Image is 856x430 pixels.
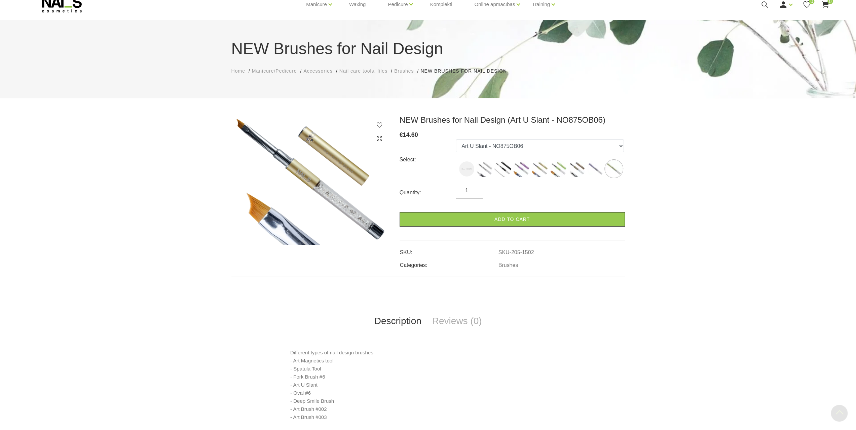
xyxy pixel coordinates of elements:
[394,68,414,74] span: Brushes
[400,187,456,198] div: Quantity:
[476,160,493,177] img: ...
[400,244,498,257] td: SKU:
[403,131,418,138] span: 14.60
[803,0,811,9] a: 0
[231,37,625,61] h1: NEW Brushes for Nail Design
[513,160,530,177] img: ...
[231,68,245,74] span: Home
[550,160,567,177] img: ...
[400,131,403,138] span: €
[459,161,474,177] label: Nav atlikumā
[400,212,625,227] a: Add to cart
[339,68,387,75] a: Nail care tools, files
[531,160,548,177] img: ...
[420,68,514,75] li: NEW Brushes for Nail Design
[587,160,604,177] img: ...
[494,160,511,177] label: Nav atlikumā
[400,257,498,269] td: Categories:
[231,68,245,75] a: Home
[290,349,566,421] p: Different types of nail design brushes: - Art Magnetics tool - Spatula Tool - Fork Brush #6 - Art...
[400,115,625,125] h3: NEW Brushes for Nail Design (Art U Slant - NO875OB06)
[498,249,534,256] a: SKU-205-1502
[587,160,604,177] label: Nav atlikumā
[394,68,414,75] a: Brushes
[427,310,487,332] a: Reviews (0)
[303,68,332,74] span: Accessories
[252,68,297,75] a: Manicure/Pedicure
[605,160,622,177] label: Nav atlikumā
[498,262,518,268] a: Brushes
[369,310,427,332] a: Description
[231,115,389,245] img: NEW Brushes for Nail Design
[339,68,387,74] span: Nail care tools, files
[400,154,456,165] div: Select:
[605,160,622,177] img: ...
[494,160,511,177] img: ...
[252,68,297,74] span: Manicure/Pedicure
[821,0,829,9] a: 0
[459,161,474,177] img: NEW Brushes for Nail Design (Silicone - N08575JP05)
[303,68,332,75] a: Accessories
[568,160,585,177] img: ...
